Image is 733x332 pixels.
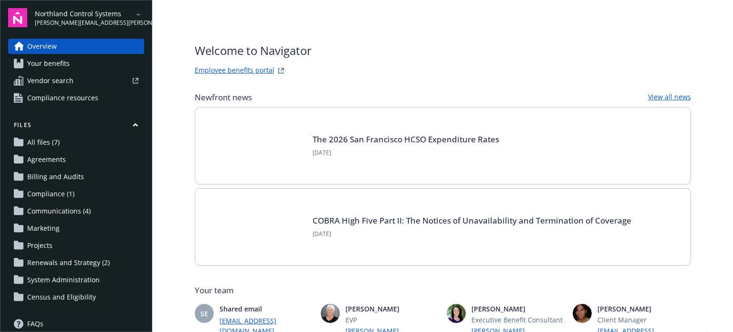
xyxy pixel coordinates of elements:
span: Census and Eligibility [27,289,96,305]
span: Executive Benefit Consultant [471,315,565,325]
span: Shared email [220,304,313,314]
a: Communications (4) [8,203,144,219]
span: Communications (4) [27,203,91,219]
img: photo [573,304,592,323]
span: Billing and Audits [27,169,84,184]
span: Your benefits [27,56,70,71]
span: All files (7) [27,135,60,150]
span: SE [200,309,208,319]
a: COBRA High Five Part II: The Notices of Unavailability and Termination of Coverage [313,215,631,226]
span: [DATE] [313,149,499,157]
a: striveWebsite [275,65,287,76]
span: EVP [346,315,439,325]
span: Newfront news [195,92,252,103]
button: Northland Control Systems[PERSON_NAME][EMAIL_ADDRESS][PERSON_NAME][DOMAIN_NAME]arrowDropDown [35,8,144,27]
a: Renewals and Strategy (2) [8,255,144,270]
a: Billing and Audits [8,169,144,184]
span: Welcome to Navigator [195,42,312,59]
a: Your benefits [8,56,144,71]
a: Employee benefits portal [195,65,274,76]
a: Projects [8,238,144,253]
a: Agreements [8,152,144,167]
span: Client Manager [597,315,691,325]
a: Marketing [8,221,144,236]
span: Vendor search [27,73,73,88]
a: The 2026 San Francisco HCSO Expenditure Rates [313,134,499,145]
a: Compliance (1) [8,186,144,202]
span: Renewals and Strategy (2) [27,255,110,270]
span: FAQs [27,316,43,332]
a: FAQs [8,316,144,332]
a: Census and Eligibility [8,289,144,305]
a: arrowDropDown [133,9,144,20]
span: [PERSON_NAME][EMAIL_ADDRESS][PERSON_NAME][DOMAIN_NAME] [35,19,133,27]
span: [PERSON_NAME] [346,304,439,314]
span: Compliance resources [27,90,98,106]
img: navigator-logo.svg [8,8,27,27]
span: Your team [195,285,691,296]
span: Projects [27,238,52,253]
a: System Administration [8,272,144,288]
span: System Administration [27,272,100,288]
img: BLOG-Card Image - Compliance - COBRA High Five Pt 2 - 08-21-25.jpg [210,204,301,250]
a: Overview [8,39,144,54]
img: photo [447,304,466,323]
span: Agreements [27,152,66,167]
button: Files [8,121,144,133]
img: photo [321,304,340,323]
span: [DATE] [313,230,631,238]
a: View all news [648,92,691,103]
span: Compliance (1) [27,186,74,202]
span: [PERSON_NAME] [471,304,565,314]
img: BLOG+Card Image - Compliance - 2026 SF HCSO Expenditure Rates - 08-26-25.jpg [210,123,301,169]
span: [PERSON_NAME] [597,304,691,314]
a: Compliance resources [8,90,144,106]
span: Marketing [27,221,60,236]
a: Vendor search [8,73,144,88]
span: Overview [27,39,57,54]
span: Northland Control Systems [35,9,133,19]
a: All files (7) [8,135,144,150]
